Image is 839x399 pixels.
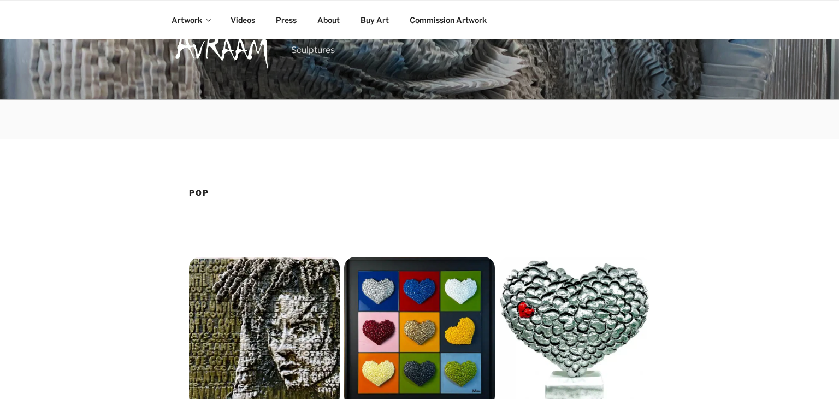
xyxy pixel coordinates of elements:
p: Sculptures [291,44,335,57]
a: About [308,7,349,33]
nav: Top Menu [162,7,677,33]
h1: Pop [189,187,650,198]
a: Buy Art [351,7,398,33]
a: Videos [221,7,264,33]
a: Artwork [162,7,219,33]
a: Press [266,7,306,33]
a: Commission Artwork [400,7,496,33]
